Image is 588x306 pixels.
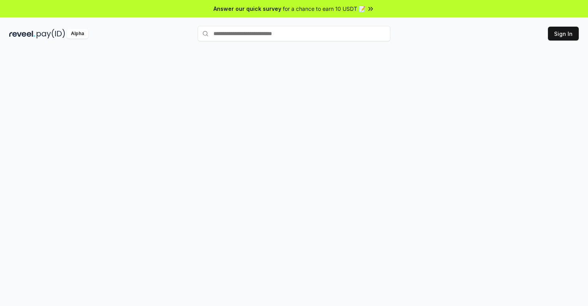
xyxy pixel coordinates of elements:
[548,27,579,41] button: Sign In
[37,29,65,39] img: pay_id
[213,5,281,13] span: Answer our quick survey
[283,5,365,13] span: for a chance to earn 10 USDT 📝
[9,29,35,39] img: reveel_dark
[67,29,88,39] div: Alpha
